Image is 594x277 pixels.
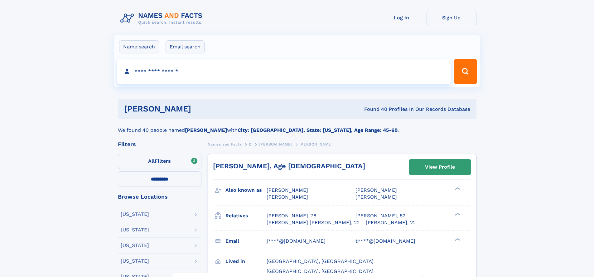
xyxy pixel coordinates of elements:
[259,140,292,148] a: [PERSON_NAME]
[249,140,252,148] a: D
[267,268,374,274] span: [GEOGRAPHIC_DATA], [GEOGRAPHIC_DATA]
[409,160,471,175] a: View Profile
[118,194,201,200] div: Browse Locations
[299,142,333,146] span: [PERSON_NAME]
[238,127,398,133] b: City: [GEOGRAPHIC_DATA], State: [US_STATE], Age Range: 45-60
[427,10,476,25] a: Sign Up
[453,212,461,216] div: ❯
[267,212,316,219] a: [PERSON_NAME], 78
[117,59,451,84] input: search input
[259,142,292,146] span: [PERSON_NAME]
[118,10,208,27] img: Logo Names and Facts
[267,258,374,264] span: [GEOGRAPHIC_DATA], [GEOGRAPHIC_DATA]
[453,237,461,241] div: ❯
[121,259,149,264] div: [US_STATE]
[366,219,416,226] a: [PERSON_NAME], 22
[121,212,149,217] div: [US_STATE]
[225,210,267,221] h3: Relatives
[166,40,205,53] label: Email search
[278,106,470,113] div: Found 40 Profiles In Our Records Database
[185,127,227,133] b: [PERSON_NAME]
[119,40,159,53] label: Name search
[249,142,252,146] span: D
[124,105,278,113] h1: [PERSON_NAME]
[208,140,242,148] a: Names and Facts
[267,194,308,200] span: [PERSON_NAME]
[118,141,201,147] div: Filters
[453,187,461,191] div: ❯
[121,227,149,232] div: [US_STATE]
[454,59,477,84] button: Search Button
[267,219,360,226] a: [PERSON_NAME] [PERSON_NAME], 22
[355,194,397,200] span: [PERSON_NAME]
[377,10,427,25] a: Log In
[355,187,397,193] span: [PERSON_NAME]
[425,160,455,174] div: View Profile
[121,243,149,248] div: [US_STATE]
[118,119,476,134] div: We found 40 people named with .
[355,212,405,219] a: [PERSON_NAME], 52
[148,158,155,164] span: All
[267,187,308,193] span: [PERSON_NAME]
[213,162,365,170] a: [PERSON_NAME], Age [DEMOGRAPHIC_DATA]
[225,185,267,195] h3: Also known as
[225,256,267,267] h3: Lived in
[225,236,267,246] h3: Email
[118,154,201,169] label: Filters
